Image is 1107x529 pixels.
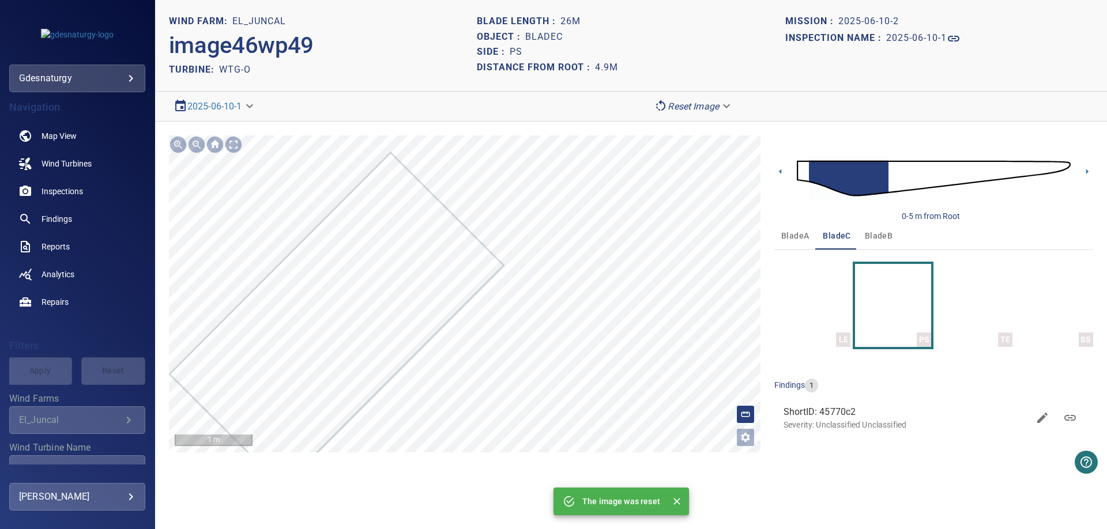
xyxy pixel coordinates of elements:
[510,47,522,58] h1: PS
[668,101,719,112] em: Reset Image
[9,101,145,113] h4: Navigation
[42,296,69,308] span: Repairs
[169,32,314,59] h2: image46wp49
[224,135,243,154] img: Toggle full page
[477,16,560,27] h1: Blade length :
[886,32,961,46] a: 2025-06-10-1
[1017,264,1093,347] button: SS
[169,135,187,154] img: Zoom in
[42,269,74,280] span: Analytics
[9,340,145,352] h4: Filters
[477,62,595,73] h1: Distance from root :
[1079,332,1093,347] div: SS
[9,406,145,434] div: Wind Farms
[42,130,77,142] span: Map View
[9,455,145,483] div: Wind Turbine Name
[41,29,114,40] img: gdesnaturgy-logo
[917,332,931,347] div: PS
[477,47,510,58] h1: Side :
[169,16,232,27] h1: WIND FARM:
[936,264,1012,347] button: TE
[582,496,660,507] p: The image was reset
[855,264,931,347] button: PS
[838,16,899,27] h1: 2025-06-10-2
[805,380,818,391] span: 1
[807,264,818,347] a: LE
[19,414,122,425] div: El_Juncal
[736,428,755,447] button: Open image filters and tagging options
[887,264,899,347] a: PS
[9,122,145,150] a: map noActive
[206,135,224,154] img: Go home
[774,380,805,390] span: findings
[784,405,1029,419] span: ShortID: 45770c2
[9,260,145,288] a: analytics noActive
[42,241,70,252] span: Reports
[823,229,850,243] span: bladeC
[560,16,581,27] h1: 26m
[19,488,135,506] div: [PERSON_NAME]
[525,32,563,43] h1: bladeC
[836,332,850,347] div: LE
[785,16,838,27] h1: Mission :
[781,229,809,243] span: bladeA
[797,145,1071,211] img: d
[42,213,72,225] span: Findings
[19,463,122,474] div: WTG-O / El_Juncal
[187,101,242,112] a: 2025-06-10-1
[9,65,145,92] div: gdesnaturgy
[42,158,92,169] span: Wind Turbines
[9,394,145,403] label: Wind Farms
[865,229,893,243] span: bladeB
[774,264,850,347] button: LE
[9,205,145,233] a: findings noActive
[9,233,145,260] a: reports noActive
[9,443,145,452] label: Wind Turbine Name
[649,96,737,116] div: Reset Image
[232,16,286,27] h1: El_Juncal
[219,64,251,75] h2: WTG-O
[9,288,145,316] a: repairs noActive
[42,186,83,197] span: Inspections
[669,494,684,509] button: Close
[902,210,960,222] div: 0-5 m from Root
[187,135,206,154] img: Zoom out
[169,96,261,116] div: 2025-06-10-1
[19,69,135,88] div: gdesnaturgy
[886,33,947,44] h1: 2025-06-10-1
[969,264,980,347] a: TE
[9,177,145,205] a: inspections noActive
[477,32,525,43] h1: Object :
[785,33,886,44] h1: Inspection name :
[1049,264,1061,347] a: SS
[998,332,1012,347] div: TE
[9,150,145,177] a: windturbines noActive
[169,64,219,75] h2: TURBINE:
[595,62,618,73] h1: 4.9m
[784,419,1029,430] p: Severity: Unclassified Unclassified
